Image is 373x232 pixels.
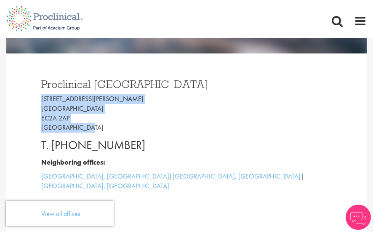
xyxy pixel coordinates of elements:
[41,158,105,167] b: Neighboring offices:
[6,201,114,226] iframe: reCAPTCHA
[41,172,169,181] a: [GEOGRAPHIC_DATA], [GEOGRAPHIC_DATA]
[41,137,332,154] p: T. [PHONE_NUMBER]
[41,79,332,90] h3: Proclinical [GEOGRAPHIC_DATA]
[41,94,332,133] p: [STREET_ADDRESS][PERSON_NAME] [GEOGRAPHIC_DATA] EC2A 2AP [GEOGRAPHIC_DATA]
[346,205,371,230] img: Chatbot
[173,172,301,181] a: [GEOGRAPHIC_DATA], [GEOGRAPHIC_DATA]
[41,172,332,191] p: | |
[41,181,169,190] a: [GEOGRAPHIC_DATA], [GEOGRAPHIC_DATA]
